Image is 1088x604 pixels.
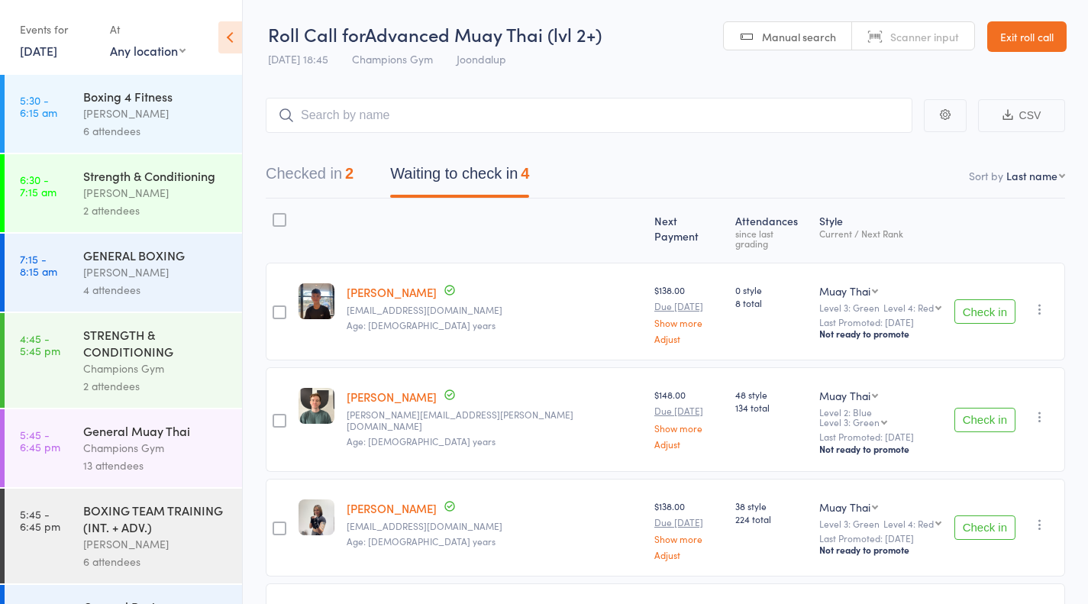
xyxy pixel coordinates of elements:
button: Check in [954,515,1015,540]
time: 4:45 - 5:45 pm [20,332,60,357]
a: Show more [654,318,723,328]
span: Advanced Muay Thai (lvl 2+) [365,21,602,47]
div: At [110,17,186,42]
img: image1656579426.png [299,499,334,535]
div: [PERSON_NAME] [83,105,229,122]
div: since last grading [735,228,807,248]
div: Not ready to promote [819,544,941,556]
a: 4:45 -5:45 pmSTRENGTH & CONDITIONINGChampions Gym2 attendees [5,313,242,408]
div: Level 3: Green [819,518,941,528]
div: STRENGTH & CONDITIONING [83,326,229,360]
small: Due [DATE] [654,301,723,312]
div: Champions Gym [83,360,229,377]
time: 5:45 - 6:45 pm [20,428,60,453]
div: $148.00 [654,388,723,448]
div: Muay Thai [819,388,870,403]
span: Joondalup [457,51,506,66]
a: 7:15 -8:15 amGENERAL BOXING[PERSON_NAME]4 attendees [5,234,242,312]
div: $138.00 [654,499,723,560]
div: GENERAL BOXING [83,247,229,263]
button: Check in [954,299,1015,324]
div: Level 4: Red [883,302,934,312]
div: Current / Next Rank [819,228,941,238]
button: Waiting to check in4 [390,157,529,198]
span: Age: [DEMOGRAPHIC_DATA] years [347,535,496,547]
small: Last Promoted: [DATE] [819,533,941,544]
span: 48 style [735,388,807,401]
span: Roll Call for [268,21,365,47]
span: [DATE] 18:45 [268,51,328,66]
a: [DATE] [20,42,57,59]
small: celine.mitchell33@hotmail.com [347,521,642,531]
a: Show more [654,534,723,544]
input: Search by name [266,98,912,133]
div: [PERSON_NAME] [83,263,229,281]
div: Not ready to promote [819,328,941,340]
a: Adjust [654,334,723,344]
a: Show more [654,423,723,433]
small: Last Promoted: [DATE] [819,431,941,442]
div: Last name [1006,168,1057,183]
small: Last Promoted: [DATE] [819,317,941,328]
div: Level 4: Red [883,518,934,528]
div: Style [813,205,948,256]
a: 5:45 -6:45 pmGeneral Muay ThaiChampions Gym13 attendees [5,409,242,487]
div: [PERSON_NAME] [83,184,229,202]
a: Adjust [654,439,723,449]
span: 134 total [735,401,807,414]
a: 6:30 -7:15 amStrength & Conditioning[PERSON_NAME]2 attendees [5,154,242,232]
div: 13 attendees [83,457,229,474]
small: james.johnston@iinet.net.au [347,409,642,431]
div: 2 attendees [83,202,229,219]
time: 7:15 - 8:15 am [20,253,57,277]
div: $138.00 [654,283,723,344]
a: Adjust [654,550,723,560]
div: Level 2: Blue [819,407,941,427]
div: BOXING TEAM TRAINING (INT. + ADV.) [83,502,229,535]
button: CSV [978,99,1065,132]
div: Level 3: Green [819,417,880,427]
span: Manual search [762,29,836,44]
div: 2 attendees [83,377,229,395]
span: Age: [DEMOGRAPHIC_DATA] years [347,318,496,331]
div: Not ready to promote [819,443,941,455]
div: 2 [345,165,354,182]
div: Champions Gym [83,439,229,457]
div: Atten­dances [729,205,813,256]
span: Champions Gym [352,51,433,66]
span: 8 total [735,296,807,309]
button: Checked in2 [266,157,354,198]
div: [PERSON_NAME] [83,535,229,553]
div: Level 3: Green [819,302,941,312]
div: Muay Thai [819,499,870,515]
button: Check in [954,408,1015,432]
div: 4 attendees [83,281,229,299]
span: Age: [DEMOGRAPHIC_DATA] years [347,434,496,447]
time: 6:30 - 7:15 am [20,173,56,198]
small: Due [DATE] [654,405,723,416]
div: General Muay Thai [83,422,229,439]
div: 6 attendees [83,553,229,570]
div: Events for [20,17,95,42]
label: Sort by [969,168,1003,183]
div: Next Payment [648,205,729,256]
span: 0 style [735,283,807,296]
div: Strength & Conditioning [83,167,229,184]
div: Muay Thai [819,283,870,299]
span: 38 style [735,499,807,512]
a: [PERSON_NAME] [347,284,437,300]
div: Any location [110,42,186,59]
img: image1727685415.png [299,283,334,319]
time: 5:30 - 6:15 am [20,94,57,118]
div: 4 [521,165,529,182]
div: 6 attendees [83,122,229,140]
div: Boxing 4 Fitness [83,88,229,105]
small: cgreen20018@gmail.com [347,305,642,315]
img: image1711409136.png [299,388,334,424]
a: 5:30 -6:15 amBoxing 4 Fitness[PERSON_NAME]6 attendees [5,75,242,153]
a: [PERSON_NAME] [347,389,437,405]
a: [PERSON_NAME] [347,500,437,516]
small: Due [DATE] [654,517,723,528]
a: 5:45 -6:45 pmBOXING TEAM TRAINING (INT. + ADV.)[PERSON_NAME]6 attendees [5,489,242,583]
time: 5:45 - 6:45 pm [20,508,60,532]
